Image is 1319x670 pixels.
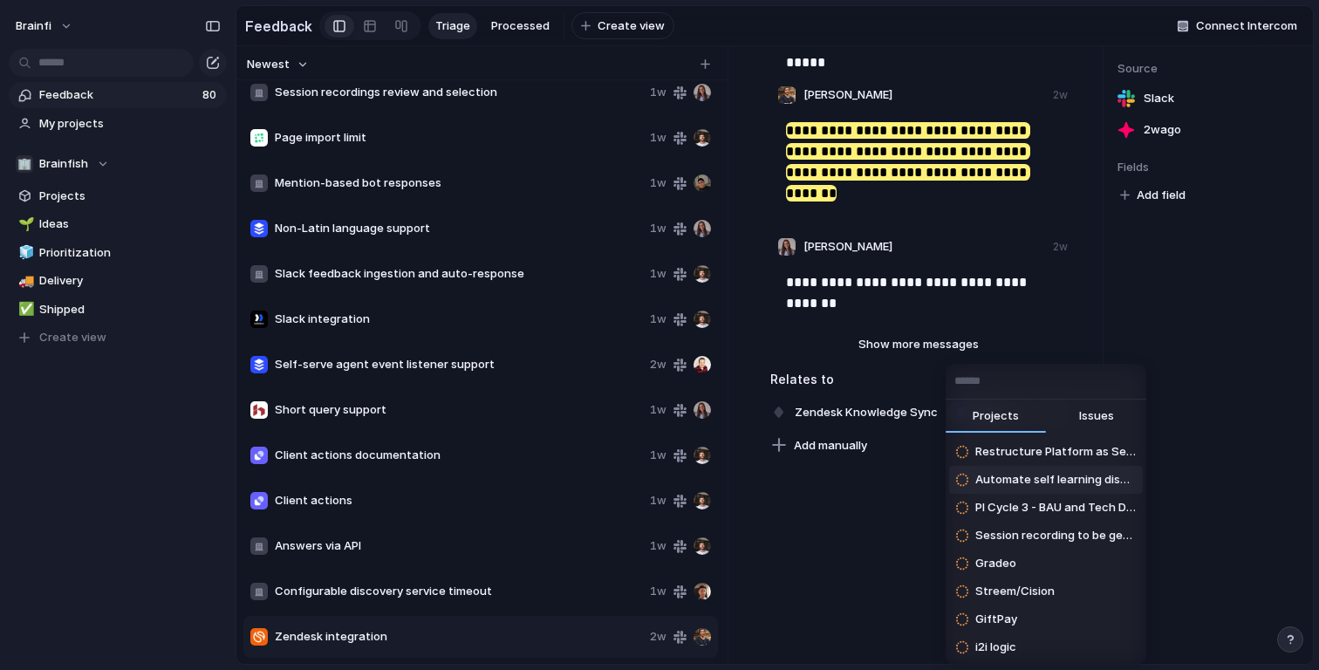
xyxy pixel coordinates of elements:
button: Projects [946,400,1046,434]
span: PI Cycle 3 - BAU and Tech Debts [975,499,1136,516]
span: Session recording to be generally available [975,527,1136,544]
span: Gradeo [975,555,1016,572]
span: GiftPay [975,611,1017,628]
span: Automate self learning discovery from session replays [975,471,1136,489]
button: Issues [1046,400,1146,434]
span: i2i logic [975,639,1016,656]
span: Projects [973,407,1019,425]
span: Restructure Platform as Self-service agents [975,443,1136,461]
span: Streem/Cision [975,583,1055,600]
span: Issues [1079,407,1114,425]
